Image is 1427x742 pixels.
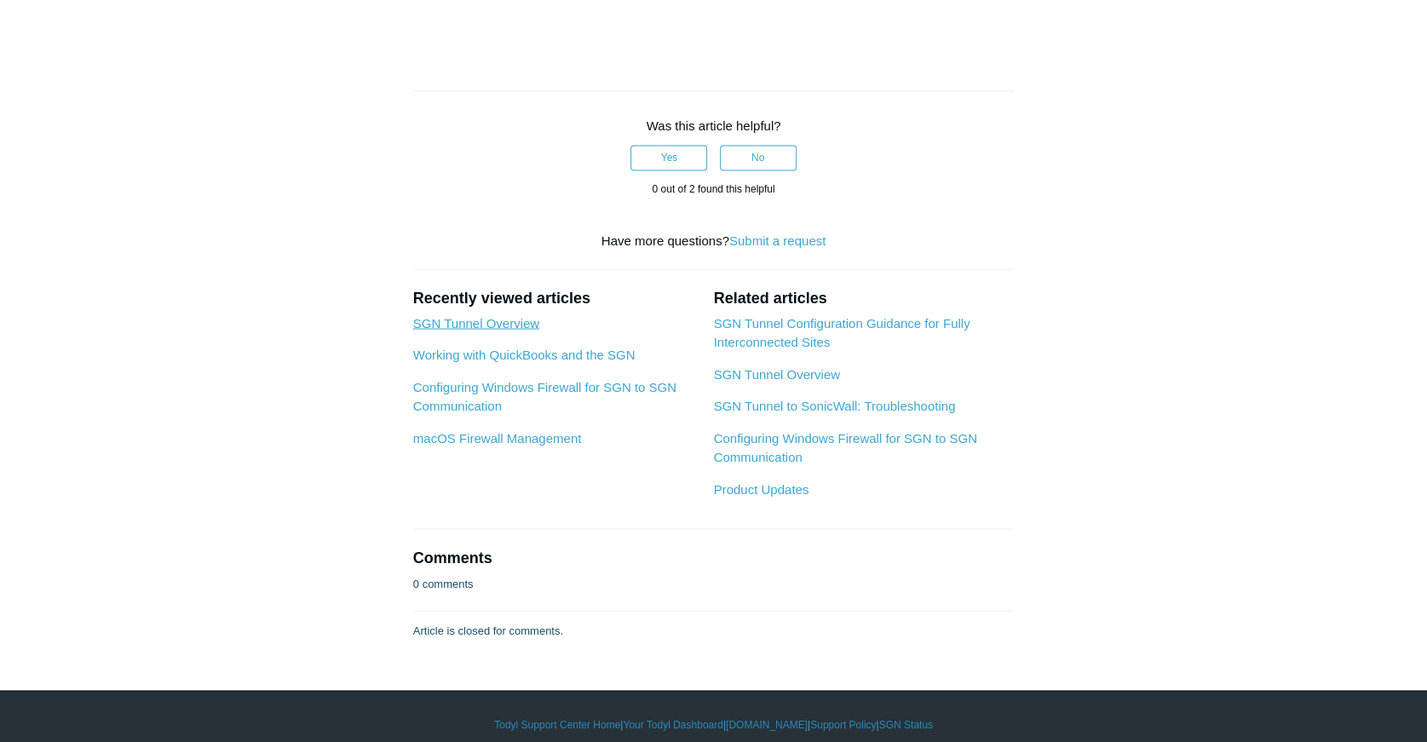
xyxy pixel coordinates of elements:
[726,716,808,732] a: [DOMAIN_NAME]
[713,481,808,496] a: Product Updates
[652,183,774,195] span: 0 out of 2 found this helpful
[494,716,620,732] a: Todyl Support Center Home
[413,546,1015,569] h2: Comments
[413,430,582,445] a: macOS Firewall Management
[647,118,781,133] span: Was this article helpful?
[623,716,722,732] a: Your Todyl Dashboard
[810,716,876,732] a: Support Policy
[413,315,539,330] a: SGN Tunnel Overview
[720,145,797,170] button: This article was not helpful
[413,347,636,361] a: Working with QuickBooks and the SGN
[879,716,933,732] a: SGN Status
[413,622,563,639] p: Article is closed for comments.
[713,366,839,381] a: SGN Tunnel Overview
[413,379,676,413] a: Configuring Windows Firewall for SGN to SGN Communication
[713,286,1014,309] h2: Related articles
[413,575,474,592] p: 0 comments
[220,716,1208,732] div: | | | |
[630,145,707,170] button: This article was helpful
[713,398,955,412] a: SGN Tunnel to SonicWall: Troubleshooting
[413,286,697,309] h2: Recently viewed articles
[729,233,826,248] a: Submit a request
[413,232,1015,251] div: Have more questions?
[713,315,970,349] a: SGN Tunnel Configuration Guidance for Fully Interconnected Sites
[713,430,976,464] a: Configuring Windows Firewall for SGN to SGN Communication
